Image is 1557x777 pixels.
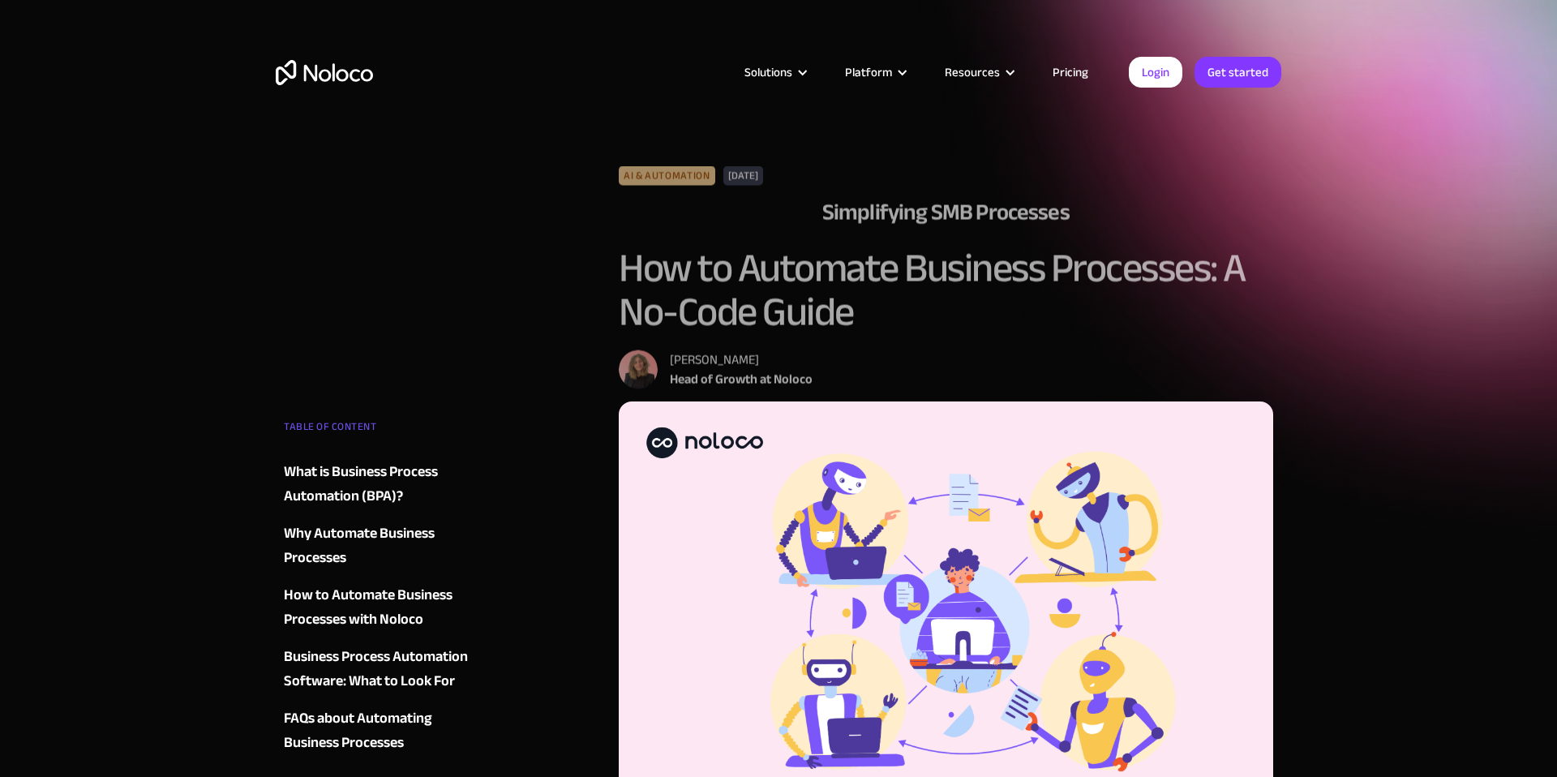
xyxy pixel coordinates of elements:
[670,370,813,389] div: Head of Growth at Noloco
[822,198,1070,247] a: Simplifying SMB Processes
[619,247,1273,334] h1: How to Automate Business Processes: A No-Code Guide
[284,583,480,632] a: How to Automate Business Processes with Noloco
[924,62,1032,83] div: Resources
[1129,57,1182,88] a: Login
[744,62,792,83] div: Solutions
[284,414,480,447] div: TABLE OF CONTENT
[619,166,715,186] div: AI & Automation
[724,62,825,83] div: Solutions
[670,350,813,370] div: [PERSON_NAME]
[825,62,924,83] div: Platform
[845,62,892,83] div: Platform
[945,62,1000,83] div: Resources
[284,522,480,570] a: Why Automate Business Processes
[1032,62,1109,83] a: Pricing
[1195,57,1281,88] a: Get started
[284,706,480,755] a: FAQs about Automating Business Processes
[822,198,1070,227] h2: Simplifying SMB Processes
[284,460,480,509] a: What is Business Process Automation (BPA)?
[284,645,480,693] a: Business Process Automation Software: What to Look For
[276,60,373,85] a: home
[723,166,763,186] div: [DATE]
